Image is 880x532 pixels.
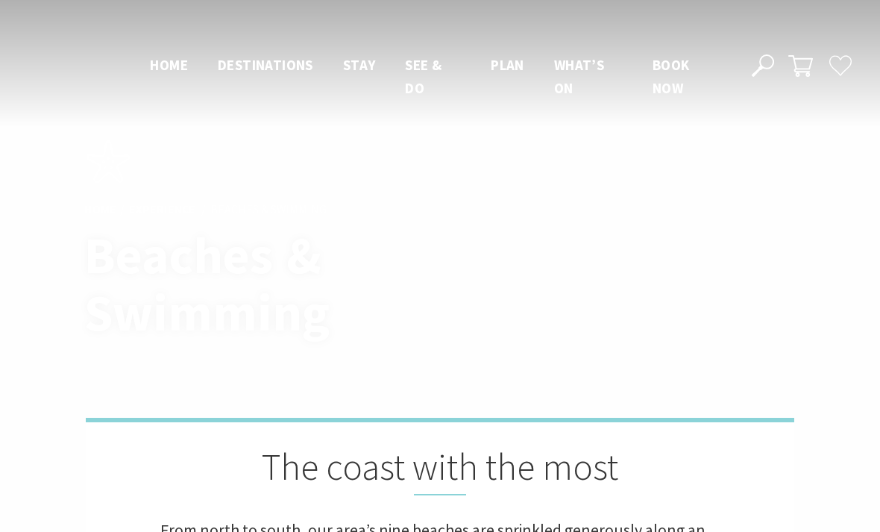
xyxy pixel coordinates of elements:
span: Stay [343,56,376,74]
nav: Main Menu [135,54,734,99]
span: Home [150,56,188,74]
span: Book now [653,56,690,96]
span: Destinations [218,56,313,74]
h1: Beaches & Swimming [84,227,506,341]
span: Plan [491,56,524,74]
h2: The coast with the most [160,445,720,495]
a: Home [84,201,116,218]
li: Beaches & Swimming [210,200,327,219]
a: Experience [129,201,195,218]
span: What’s On [554,56,604,96]
span: See & Do [405,56,441,96]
